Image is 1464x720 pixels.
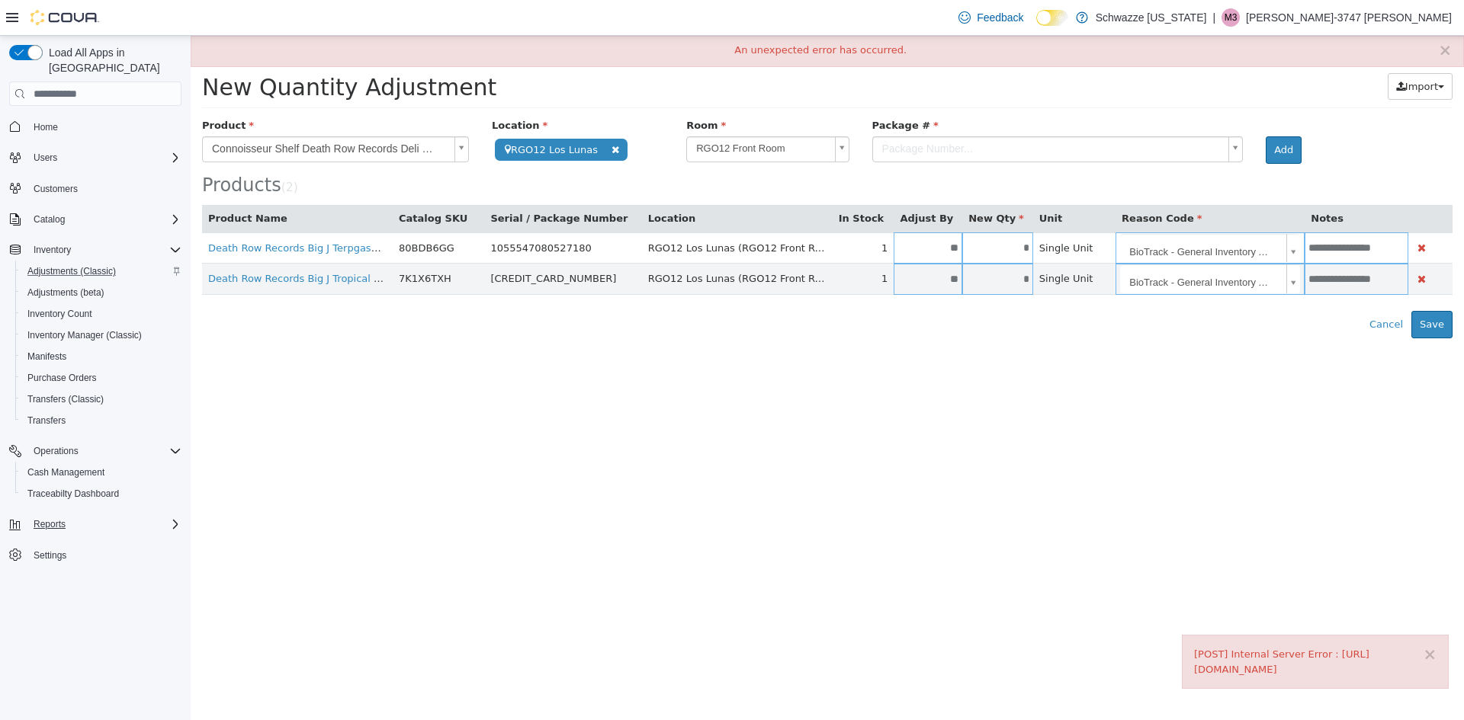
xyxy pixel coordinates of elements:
p: | [1212,8,1215,27]
span: RGO12 Los Lunas [304,103,437,125]
a: Traceabilty Dashboard [21,485,125,503]
span: Catalog [27,210,181,229]
a: Adjustments (beta) [21,283,111,302]
button: Operations [3,440,188,462]
span: Transfers (Classic) [21,390,181,408]
img: Cova [30,10,99,25]
button: Reports [3,514,188,535]
button: Settings [3,544,188,566]
a: Manifests [21,347,72,366]
td: 80BDB6GG [202,197,294,228]
span: Settings [27,546,181,565]
span: Customers [34,183,78,195]
span: Package Number... [682,101,1032,126]
td: 7K1X6TXH [202,228,294,259]
button: Transfers (Classic) [15,389,188,410]
div: [POST] Internal Server Error : [URL][DOMAIN_NAME] [1003,611,1246,641]
button: Adjustments (Classic) [15,261,188,282]
button: Adjust By [709,175,766,190]
a: Purchase Orders [21,369,103,387]
span: M3 [1225,8,1238,27]
span: Cash Management [27,466,104,478]
span: BioTrack - General Inventory Audit [929,229,1090,259]
button: Users [3,147,188,168]
button: Import [1197,37,1262,65]
a: Transfers (Classic) [21,390,110,408]
button: Delete Product [1224,203,1238,221]
button: Notes [1120,175,1155,190]
a: Inventory Manager (Classic) [21,326,148,344]
a: Package Number... [682,101,1053,126]
button: Inventory [27,241,77,259]
span: 2 [95,145,103,158]
span: Inventory Count [21,305,181,323]
span: Single Unit [849,206,903,218]
span: Location [301,84,357,95]
small: ( ) [91,145,108,158]
button: Cash Management [15,462,188,483]
span: Home [34,121,58,133]
button: Catalog [3,209,188,230]
span: Package # [682,84,748,95]
span: RGO12 Front Room [496,101,637,125]
span: Users [34,152,57,164]
td: 1 [642,197,704,228]
span: Inventory [34,244,71,256]
span: Manifests [27,350,66,363]
span: Settings [34,549,66,562]
button: Delete Product [1224,235,1238,252]
span: Operations [27,442,181,460]
span: Inventory Count [27,308,92,320]
button: Inventory Count [15,303,188,325]
button: Location [457,175,508,190]
span: Adjustments (Classic) [21,262,181,280]
span: Transfers [21,411,181,430]
span: Transfers [27,414,66,427]
span: Customers [27,179,181,198]
a: BioTrack - General Inventory Audit [929,229,1109,258]
span: Products [11,139,91,160]
a: Cash Management [21,463,111,482]
span: Product [11,84,63,95]
span: Load All Apps in [GEOGRAPHIC_DATA] [43,45,181,75]
span: Catalog [34,213,65,226]
p: Schwazze [US_STATE] [1096,8,1207,27]
input: Dark Mode [1036,10,1068,26]
button: Transfers [15,410,188,431]
span: Inventory Manager (Classic) [21,326,181,344]
span: BioTrack - General Inventory Audit [929,198,1090,229]
a: Inventory Count [21,305,98,323]
button: Add [1075,101,1111,128]
span: Room [496,84,535,95]
button: Unit [849,175,875,190]
button: Save [1221,275,1262,302]
button: Serial / Package Number [300,175,440,190]
a: Death Row Records Big J Terpgasm (S) 1g [18,206,223,218]
span: Reports [27,515,181,533]
span: Import [1215,45,1247,56]
span: Adjustments (beta) [27,286,104,299]
span: RGO12 Los Lunas (RGO12 Front Room) [457,237,650,248]
button: Cancel [1170,275,1221,302]
span: Purchase Orders [27,372,97,384]
span: Users [27,149,181,167]
span: Single Unit [849,237,903,248]
button: Operations [27,442,85,460]
span: Traceabilty Dashboard [21,485,181,503]
button: Traceabilty Dashboard [15,483,188,504]
a: Home [27,118,64,136]
button: Catalog SKU [208,175,280,190]
a: Death Row Records Big J Tropical [PERSON_NAME] (S) 1g [18,237,298,248]
span: Cash Management [21,463,181,482]
button: Inventory Manager (Classic) [15,325,188,346]
span: Reports [34,518,66,530]
span: RGO12 Los Lunas (RGO12 Front Room) [457,206,650,218]
nav: Complex example [9,109,181,606]
button: Customers [3,178,188,200]
button: Purchase Orders [15,367,188,389]
div: Michelle-3747 Tolentino [1222,8,1240,27]
button: Product Name [18,175,100,190]
p: [PERSON_NAME]-3747 [PERSON_NAME] [1246,8,1452,27]
td: 1055547080527180 [294,197,451,228]
button: Adjustments (beta) [15,282,188,303]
